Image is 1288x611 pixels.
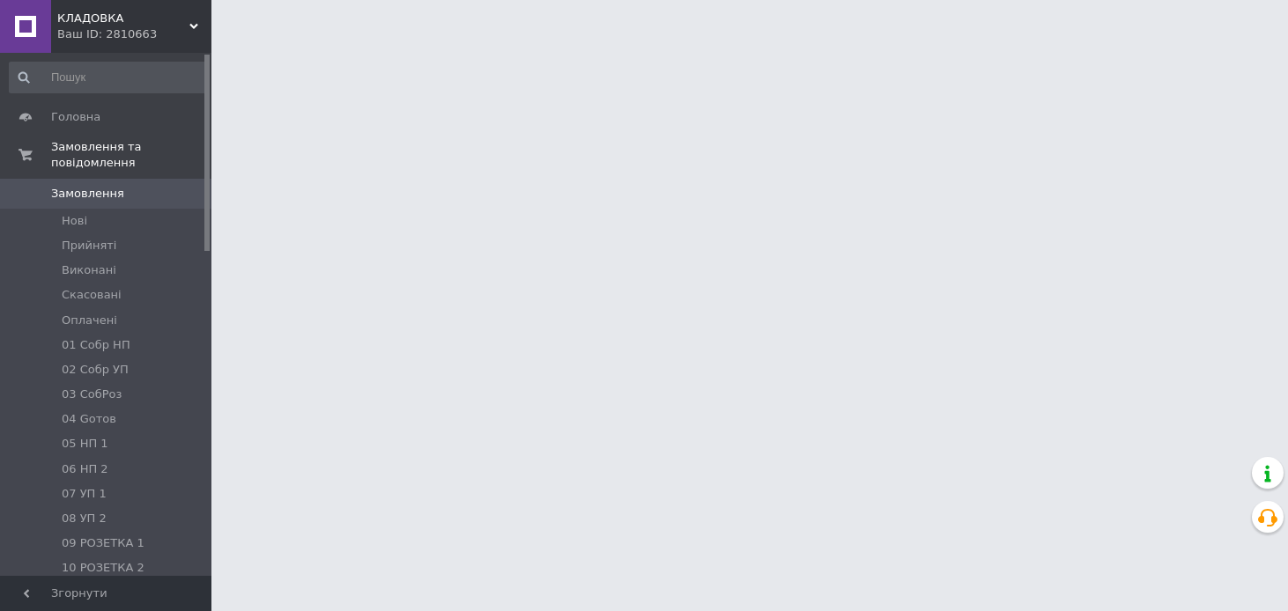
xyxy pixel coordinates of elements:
[62,238,116,254] span: Прийняті
[51,186,124,202] span: Замовлення
[62,436,108,452] span: 05 НП 1
[62,511,107,526] span: 08 УП 2
[62,486,107,502] span: 07 УП 1
[51,109,100,125] span: Головна
[62,411,116,427] span: 04 Gотов
[51,139,211,171] span: Замовлення та повідомлення
[62,362,129,378] span: 02 Cобр УП
[62,461,108,477] span: 06 НП 2
[62,262,116,278] span: Виконані
[62,337,130,353] span: 01 Cобр НП
[9,62,208,93] input: Пошук
[62,287,122,303] span: Скасовані
[57,11,189,26] span: КЛАДОВКА
[62,535,144,551] span: 09 РОЗЕТКА 1
[62,213,87,229] span: Нові
[62,313,117,328] span: Оплачені
[57,26,211,42] div: Ваш ID: 2810663
[62,386,122,402] span: 03 CобРоз
[62,560,144,576] span: 10 РОЗЕТКА 2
